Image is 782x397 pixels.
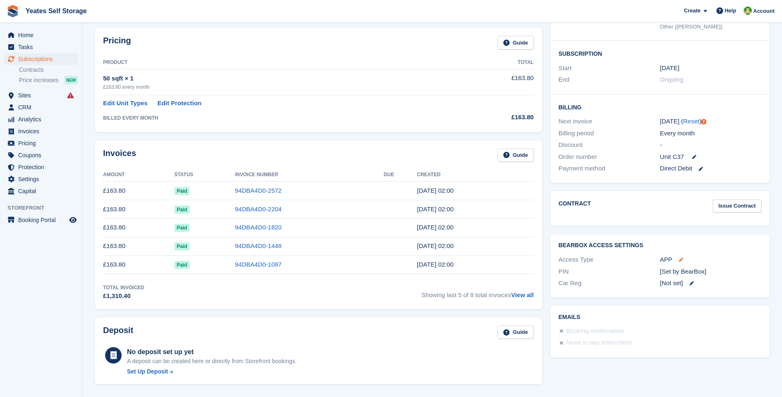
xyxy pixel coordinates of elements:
div: Discount [559,140,660,150]
span: Tasks [18,41,68,53]
a: Guide [498,149,534,162]
time: 2025-04-18 01:00:06 UTC [417,261,454,268]
span: Create [684,7,700,15]
div: [DATE] ( ) [660,117,761,126]
a: menu [4,41,78,53]
th: Status [174,168,235,182]
td: £163.80 [454,69,533,95]
a: menu [4,113,78,125]
span: Ongoing [660,76,683,83]
div: Billing period [559,129,660,138]
h2: Contract [559,199,591,213]
a: View all [511,291,534,298]
span: Home [18,29,68,41]
h2: Invoices [103,149,136,162]
span: Sites [18,90,68,101]
div: Other ([PERSON_NAME]) [660,23,761,31]
span: Pricing [18,137,68,149]
span: Invoices [18,125,68,137]
th: Amount [103,168,174,182]
a: Price increases NEW [19,76,78,85]
span: Showing last 5 of 8 total invoices [421,284,533,301]
time: 2025-08-18 01:00:25 UTC [417,187,454,194]
span: Subscriptions [18,53,68,65]
a: Edit Protection [157,99,202,108]
a: 94DBA4D0-1087 [235,261,282,268]
div: Total Invoiced [103,284,144,291]
div: £163.80 every month [103,83,454,91]
a: Set Up Deposit [127,367,297,376]
a: Preview store [68,215,78,225]
p: A deposit can be created here or directly from Storefront bookings. [127,357,297,366]
a: 94DBA4D0-2572 [235,187,282,194]
div: BILLED EVERY MONTH [103,114,454,122]
span: Analytics [18,113,68,125]
th: Created [417,168,534,182]
time: 2025-06-18 01:00:32 UTC [417,224,454,231]
div: Car Reg [559,279,660,288]
a: Guide [498,326,534,339]
a: Edit Unit Types [103,99,148,108]
a: Guide [498,36,534,50]
span: Capital [18,185,68,197]
span: Booking Portal [18,214,68,226]
th: Due [384,168,417,182]
span: Unit C37 [660,152,684,162]
div: Booking confirmation [566,326,624,336]
a: 94DBA4D0-1820 [235,224,282,231]
div: PIN [559,267,660,276]
h2: Emails [559,314,761,321]
span: Account [753,7,775,15]
div: Payment method [559,164,660,173]
time: 2025-01-18 01:00:00 UTC [660,64,679,73]
div: Access Type [559,255,660,265]
div: Order number [559,152,660,162]
div: Start [559,64,660,73]
td: £163.80 [103,182,174,200]
span: Help [725,7,736,15]
th: Total [454,56,533,69]
span: Settings [18,173,68,185]
a: menu [4,53,78,65]
div: End [559,75,660,85]
span: Paid [174,206,190,214]
th: Product [103,56,454,69]
time: 2025-07-18 01:00:30 UTC [417,206,454,213]
div: £1,310.40 [103,291,144,301]
div: £163.80 [454,113,533,122]
h2: Subscription [559,49,761,57]
time: 2025-05-18 01:00:18 UTC [417,242,454,249]
div: Every month [660,129,761,138]
div: 50 sqft × 1 [103,74,454,83]
a: 94DBA4D0-2204 [235,206,282,213]
span: Paid [174,224,190,232]
th: Invoice Number [235,168,384,182]
a: menu [4,29,78,41]
a: menu [4,149,78,161]
a: menu [4,137,78,149]
div: Next invoice [559,117,660,126]
div: No deposit set up yet [127,347,297,357]
div: Direct Debit [660,164,761,173]
div: Move in day instructions [566,338,633,348]
h2: Deposit [103,326,133,339]
a: menu [4,214,78,226]
span: Paid [174,242,190,250]
div: Set Up Deposit [127,367,168,376]
span: Paid [174,261,190,269]
img: stora-icon-8386f47178a22dfd0bd8f6a31ec36ba5ce8667c1dd55bd0f319d3a0aa187defe.svg [7,5,19,17]
a: menu [4,173,78,185]
h2: Billing [559,103,761,111]
h2: Pricing [103,36,131,50]
a: menu [4,185,78,197]
a: 94DBA4D0-1448 [235,242,282,249]
div: NEW [64,76,78,84]
span: Protection [18,161,68,173]
a: menu [4,161,78,173]
a: Contracts [19,66,78,74]
a: menu [4,125,78,137]
td: £163.80 [103,200,174,219]
td: £163.80 [103,255,174,274]
img: Angela Field [744,7,752,15]
a: menu [4,90,78,101]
